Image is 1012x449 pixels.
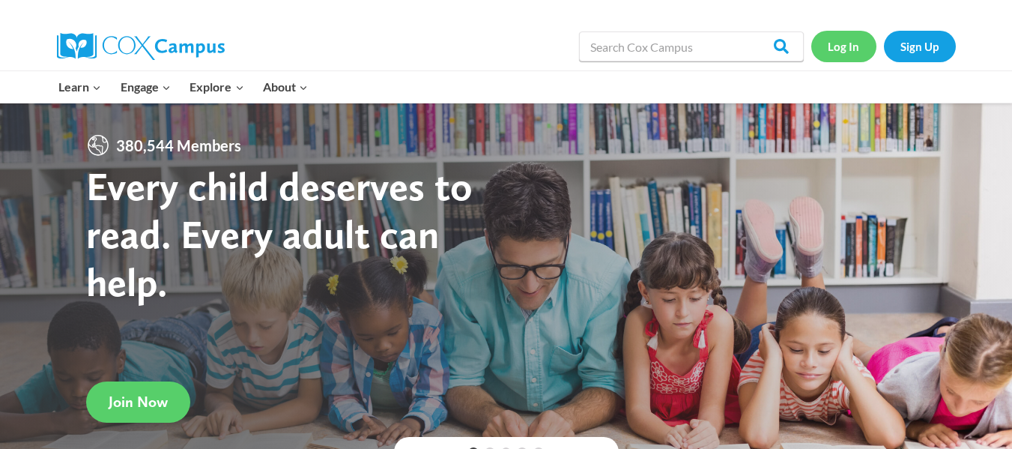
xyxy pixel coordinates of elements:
span: 380,544 Members [110,133,247,157]
span: Join Now [109,393,168,411]
button: Child menu of Explore [181,71,254,103]
img: Cox Campus [57,33,225,60]
a: Sign Up [884,31,956,61]
a: Join Now [86,382,190,423]
input: Search Cox Campus [579,31,804,61]
button: Child menu of Engage [111,71,181,103]
nav: Primary Navigation [49,71,318,103]
button: Child menu of About [253,71,318,103]
nav: Secondary Navigation [811,31,956,61]
button: Child menu of Learn [49,71,112,103]
a: Log In [811,31,876,61]
strong: Every child deserves to read. Every adult can help. [86,162,473,305]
